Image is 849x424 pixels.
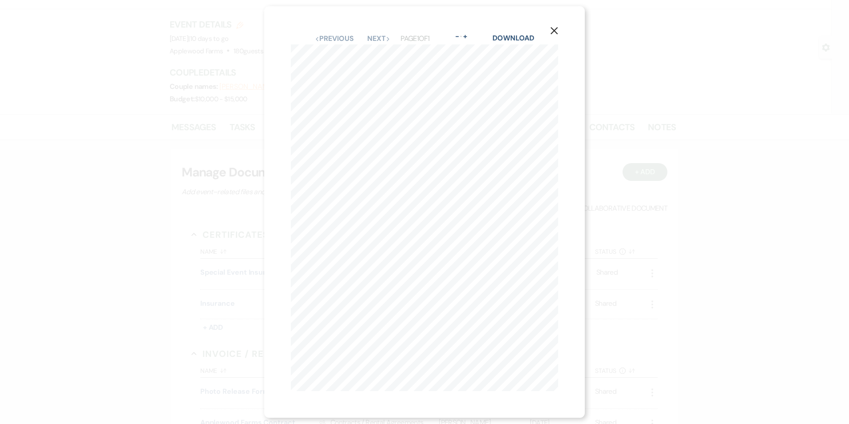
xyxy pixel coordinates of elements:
button: Previous [315,35,353,42]
p: Page 1 of 1 [401,33,429,44]
button: - [453,33,460,40]
button: Next [367,35,390,42]
button: + [462,33,469,40]
a: Download [492,33,534,43]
